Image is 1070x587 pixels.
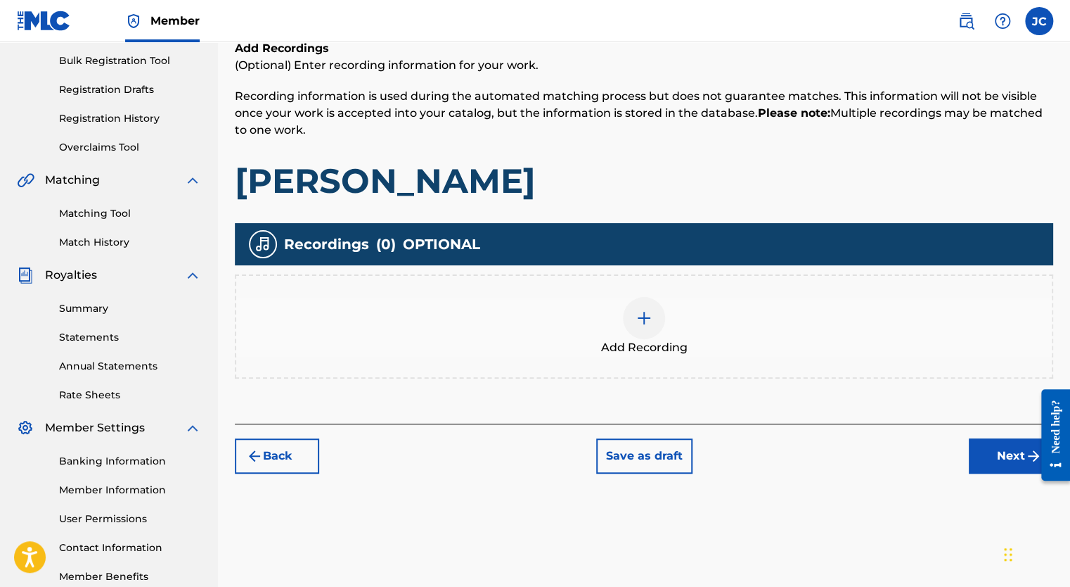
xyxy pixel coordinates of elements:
[235,40,1053,57] h6: Add Recordings
[284,234,369,255] span: Recordings
[235,58,539,72] span: (Optional) Enter recording information for your work.
[1025,448,1042,465] img: f7272a7cc735f4ea7f67.svg
[59,483,201,498] a: Member Information
[376,234,396,255] span: ( 0 )
[59,140,201,155] a: Overclaims Tool
[952,7,980,35] a: Public Search
[403,234,480,255] span: OPTIONAL
[758,106,830,120] strong: Please note:
[45,172,100,189] span: Matching
[150,13,200,29] span: Member
[235,160,1053,202] h1: [PERSON_NAME]
[184,267,201,284] img: expand
[958,13,974,30] img: search
[184,172,201,189] img: expand
[969,438,1053,474] button: Next
[125,13,142,30] img: Top Rightsholder
[1004,534,1012,576] div: Drag
[1025,7,1053,35] div: User Menu
[254,236,271,253] img: recording
[596,438,692,474] button: Save as draft
[1031,379,1070,492] iframe: Resource Center
[184,419,201,436] img: expand
[59,569,201,584] a: Member Benefits
[246,448,263,465] img: 7ee5dd4eb1f8a8e3ef2f.svg
[59,53,201,68] a: Bulk Registration Tool
[59,301,201,316] a: Summary
[636,310,652,327] img: add
[59,330,201,345] a: Statements
[45,419,145,436] span: Member Settings
[59,388,201,403] a: Rate Sheets
[1000,519,1070,587] iframe: Chat Widget
[59,541,201,555] a: Contact Information
[235,89,1043,137] span: Recording information is used during the automated matching process but does not guarantee matche...
[17,172,34,189] img: Matching
[988,7,1017,35] div: Help
[59,512,201,526] a: User Permissions
[601,339,688,356] span: Add Recording
[59,235,201,250] a: Match History
[45,267,97,284] span: Royalties
[994,13,1011,30] img: help
[17,419,34,436] img: Member Settings
[59,82,201,97] a: Registration Drafts
[235,438,319,474] button: Back
[59,206,201,221] a: Matching Tool
[17,11,71,31] img: MLC Logo
[59,111,201,126] a: Registration History
[59,454,201,469] a: Banking Information
[59,359,201,374] a: Annual Statements
[17,267,34,284] img: Royalties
